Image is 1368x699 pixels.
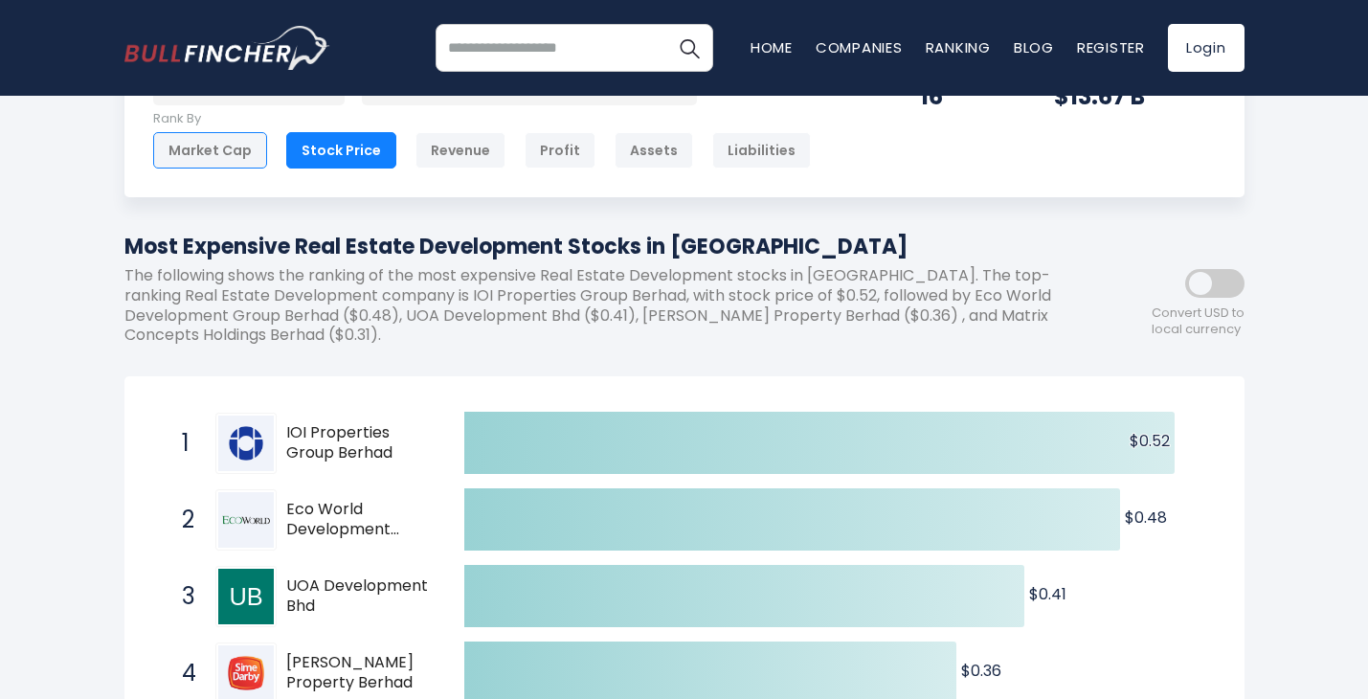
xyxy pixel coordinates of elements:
[615,132,693,169] div: Assets
[665,24,713,72] button: Search
[286,576,431,617] span: UOA Development Bhd
[286,423,431,463] span: IOI Properties Group Berhad
[286,500,431,540] span: Eco World Development Group Berhad
[1029,583,1066,605] text: $0.41
[1014,37,1054,57] a: Blog
[1125,507,1167,529] text: $0.48
[816,37,903,57] a: Companies
[172,657,191,689] span: 4
[751,37,793,57] a: Home
[153,132,267,169] div: Market Cap
[712,132,811,169] div: Liabilities
[926,37,991,57] a: Ranking
[124,266,1072,346] p: The following shows the ranking of the most expensive Real Estate Development stocks in [GEOGRAPH...
[124,26,330,70] a: Go to homepage
[218,492,274,548] img: Eco World Development Group Berhad
[1077,37,1145,57] a: Register
[218,416,274,471] img: IOI Properties Group Berhad
[1054,81,1216,111] div: $13.67 B
[124,26,330,70] img: bullfincher logo
[286,653,431,693] span: [PERSON_NAME] Property Berhad
[415,132,505,169] div: Revenue
[153,111,811,127] p: Rank By
[172,580,191,613] span: 3
[1129,430,1169,452] text: $0.52
[920,81,1006,111] div: 16
[124,231,1072,262] h1: Most Expensive Real Estate Development Stocks in [GEOGRAPHIC_DATA]
[218,569,274,624] img: UOA Development Bhd
[1152,305,1245,338] span: Convert USD to local currency
[172,427,191,460] span: 1
[525,132,595,169] div: Profit
[1168,24,1245,72] a: Login
[172,504,191,536] span: 2
[286,132,396,169] div: Stock Price
[961,660,1001,682] text: $0.36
